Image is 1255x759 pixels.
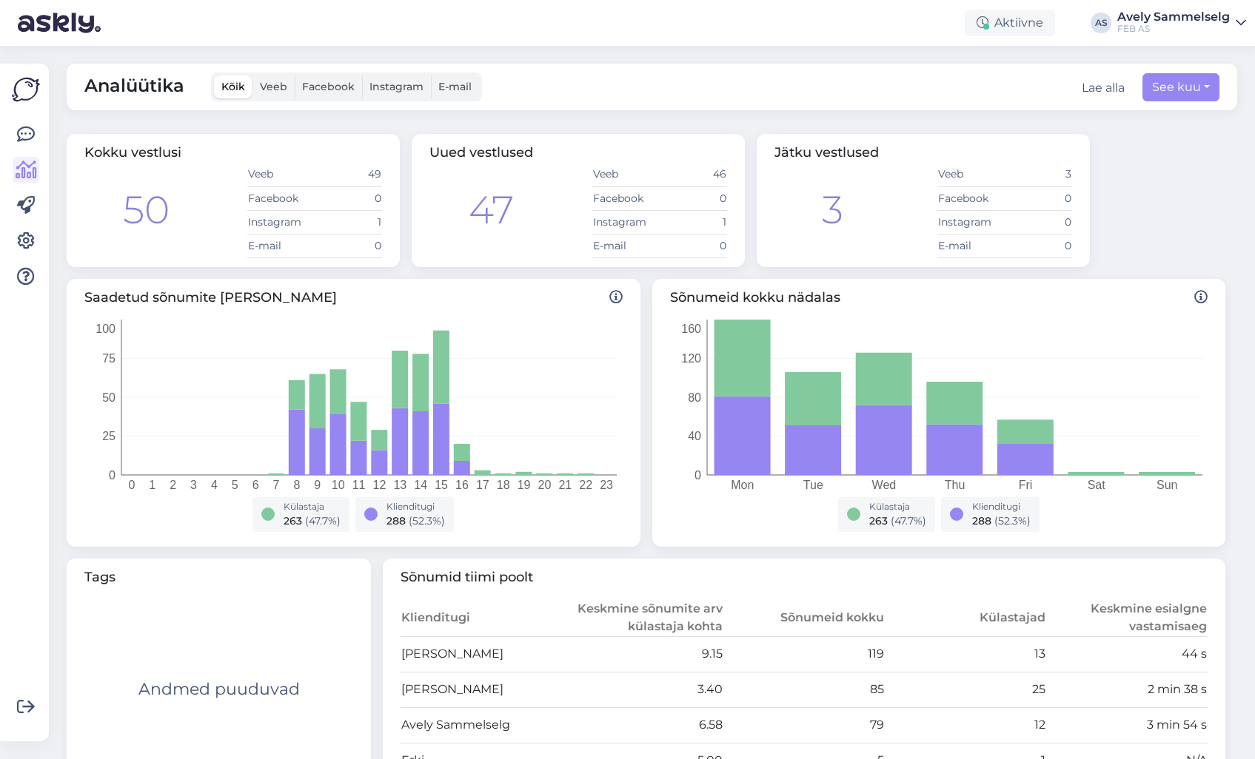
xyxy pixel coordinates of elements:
td: 1 [660,210,727,234]
div: Klienditugi [386,500,445,513]
tspan: 23 [600,479,613,491]
td: 0 [1005,186,1072,210]
button: See kuu [1142,73,1219,101]
td: Instagram [592,210,660,234]
span: ( 47.7 %) [891,514,926,527]
td: Facebook [592,186,660,210]
div: Andmed puuduvad [138,677,300,701]
span: Sõnumid tiimi poolt [401,567,1208,587]
td: 2 min 38 s [1046,672,1208,707]
tspan: 25 [102,430,116,442]
tspan: Tue [803,479,823,491]
tspan: 120 [681,352,701,365]
a: Avely SammelselgFEB AS [1117,11,1246,35]
tspan: 11 [352,479,366,491]
td: Instagram [937,210,1005,234]
td: [PERSON_NAME] [401,672,562,707]
td: 3 [1005,163,1072,186]
tspan: 50 [102,391,116,403]
th: Külastajad [885,599,1046,637]
tspan: 15 [435,479,448,491]
td: 49 [315,163,382,186]
td: Veeb [247,163,315,186]
tspan: 22 [579,479,592,491]
span: ( 52.3 %) [994,514,1031,527]
td: 0 [1005,210,1072,234]
tspan: 0 [695,468,701,481]
tspan: 8 [293,479,300,491]
td: Facebook [247,186,315,210]
td: 46 [660,163,727,186]
tspan: Wed [871,479,896,491]
tspan: Fri [1018,479,1032,491]
td: 0 [315,234,382,257]
tspan: 5 [232,479,238,491]
td: 9.15 [562,636,723,672]
td: Facebook [937,186,1005,210]
span: Kokku vestlusi [84,144,181,161]
tspan: 13 [393,479,406,491]
span: Saadetud sõnumite [PERSON_NAME] [84,288,623,308]
td: Veeb [937,163,1005,186]
tspan: 40 [688,430,701,442]
span: Jätku vestlused [774,144,879,161]
tspan: 16 [455,479,469,491]
div: Külastaja [869,500,926,513]
td: E-mail [247,234,315,257]
td: Veeb [592,163,660,186]
tspan: 10 [332,479,345,491]
span: ( 47.7 %) [305,514,341,527]
td: 119 [723,636,885,672]
td: 3.40 [562,672,723,707]
td: 44 s [1046,636,1208,672]
td: 0 [1005,234,1072,257]
tspan: Mon [731,479,754,491]
tspan: Sun [1156,479,1177,491]
tspan: 20 [538,479,552,491]
td: 0 [660,186,727,210]
div: AS [1091,13,1111,33]
div: Avely Sammelselg [1117,11,1230,23]
span: Analüütika [84,72,184,101]
td: 1 [315,210,382,234]
tspan: 9 [314,479,321,491]
td: Instagram [247,210,315,234]
span: Sõnumeid kokku nädalas [670,288,1208,308]
tspan: 75 [102,352,116,365]
tspan: 4 [211,479,218,491]
span: Facebook [302,80,355,93]
td: 85 [723,672,885,707]
div: Külastaja [284,500,341,513]
td: Avely Sammelselg [401,707,562,743]
td: 0 [660,234,727,257]
th: Keskmine esialgne vastamisaeg [1046,599,1208,637]
span: Veeb [260,80,287,93]
td: E-mail [937,234,1005,257]
span: E-mail [438,80,472,93]
div: Klienditugi [972,500,1031,513]
tspan: 160 [681,322,701,334]
span: Instagram [369,80,424,93]
td: 12 [885,707,1046,743]
tspan: Sat [1087,479,1105,491]
span: Kõik [221,80,245,93]
tspan: 3 [190,479,197,491]
tspan: 0 [128,479,135,491]
th: Keskmine sõnumite arv külastaja kohta [562,599,723,637]
th: Klienditugi [401,599,562,637]
td: 79 [723,707,885,743]
div: Aktiivne [965,10,1055,36]
span: 263 [869,514,888,527]
tspan: 6 [252,479,259,491]
tspan: 19 [518,479,531,491]
tspan: 21 [558,479,572,491]
tspan: 80 [688,391,701,403]
div: 50 [123,181,170,239]
tspan: 0 [109,468,116,481]
tspan: 100 [96,322,116,334]
div: 3 [822,181,843,239]
div: Lae alla [1082,79,1125,97]
td: 3 min 54 s [1046,707,1208,743]
span: 288 [972,514,991,527]
td: 25 [885,672,1046,707]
